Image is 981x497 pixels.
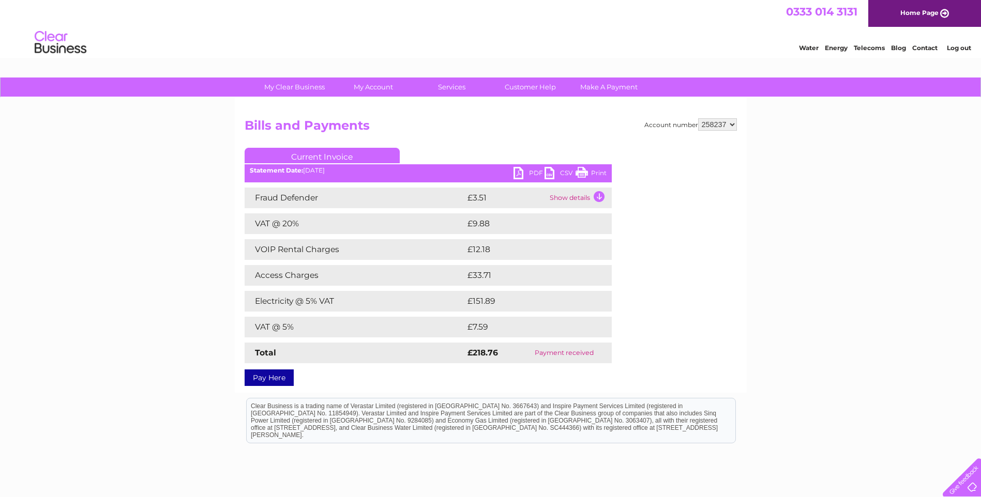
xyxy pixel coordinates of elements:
td: £7.59 [465,317,587,337]
td: Electricity @ 5% VAT [245,291,465,312]
a: CSV [545,167,576,182]
td: £12.18 [465,239,589,260]
a: My Account [330,77,416,97]
a: Make A Payment [566,77,652,97]
div: Clear Business is a trading name of Verastar Limited (registered in [GEOGRAPHIC_DATA] No. 3667643... [247,6,735,50]
a: Energy [825,44,848,52]
td: Access Charges [245,265,465,286]
img: logo.png [34,27,87,58]
td: VAT @ 20% [245,213,465,234]
b: Statement Date: [250,166,303,174]
a: Print [576,167,607,182]
div: [DATE] [245,167,612,174]
a: Blog [891,44,906,52]
td: £151.89 [465,291,592,312]
a: Current Invoice [245,148,400,163]
a: Water [799,44,819,52]
td: Payment received [517,343,611,363]
td: £33.71 [465,265,590,286]
td: Fraud Defender [245,188,465,208]
a: Pay Here [245,369,294,386]
td: £9.88 [465,213,588,234]
a: Contact [912,44,938,52]
div: Account number [644,118,737,131]
a: 0333 014 3131 [786,5,857,18]
a: Log out [947,44,971,52]
td: VOIP Rental Charges [245,239,465,260]
a: Services [409,77,494,97]
td: Show details [547,188,612,208]
a: PDF [514,167,545,182]
td: £3.51 [465,188,547,208]
strong: Total [255,348,276,358]
td: VAT @ 5% [245,317,465,337]
h2: Bills and Payments [245,118,737,138]
a: Telecoms [854,44,885,52]
strong: £218.76 [467,348,498,358]
a: My Clear Business [252,77,337,97]
a: Customer Help [488,77,573,97]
